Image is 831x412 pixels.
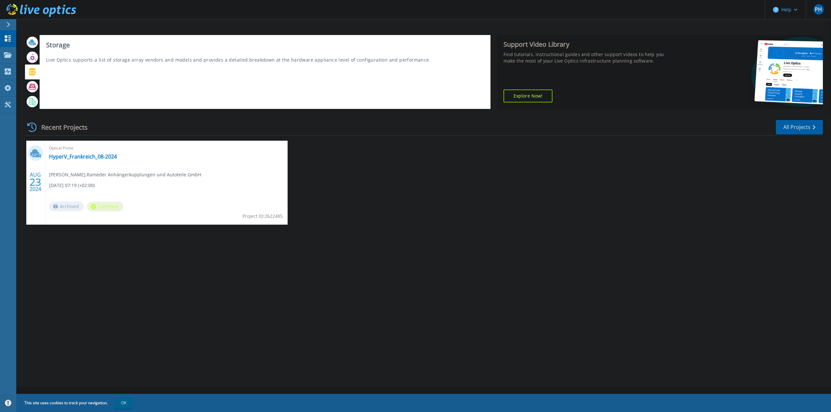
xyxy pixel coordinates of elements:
span: Project ID: 2622485 [242,213,283,220]
div: Recent Projects [25,119,96,135]
span: Optical Prime [49,145,284,152]
span: Complete [87,202,123,211]
h3: Storage [46,41,484,49]
p: Live Optics supports a list of storage array vendors and models and provides a detailed breakdown... [46,56,484,63]
button: OK [115,397,133,409]
a: HyperV_Frankreich_08-2024 [49,153,117,160]
span: This site uses cookies to track your navigation. [18,397,133,409]
span: Archived [49,202,84,211]
span: PH [815,7,822,12]
span: [PERSON_NAME] , Rameder Anhängerkupplungen und Autoteile GmbH [49,171,201,178]
div: Find tutorials, instructional guides and other support videos to help you make the most of your L... [503,51,672,64]
a: Explore Now! [503,89,553,102]
div: AUG 2024 [29,170,42,194]
div: Support Video Library [503,40,672,49]
a: All Projects [776,120,823,135]
span: 23 [30,179,41,185]
span: [DATE] 07:19 (+02:00) [49,182,95,189]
